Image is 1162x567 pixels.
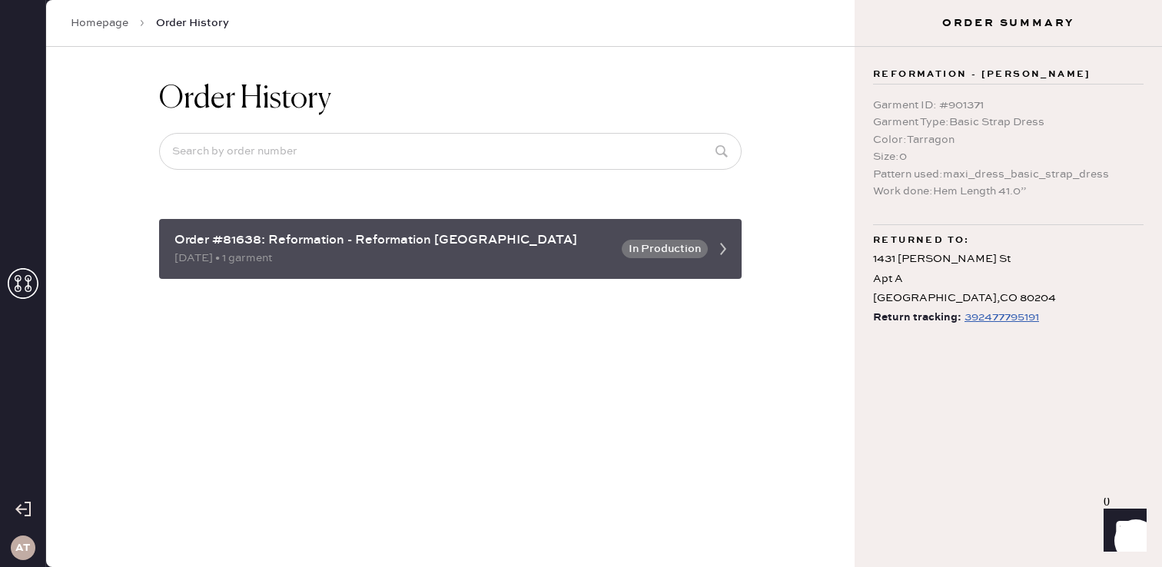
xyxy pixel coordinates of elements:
h1: Order History [159,81,331,118]
input: Search by order number [159,133,742,170]
a: Homepage [71,15,128,31]
span: Returned to: [873,231,970,250]
div: Garment ID : # 901371 [873,97,1144,114]
div: Size : 0 [873,148,1144,165]
div: [DATE] • 1 garment [174,250,613,267]
a: 392477795191 [961,308,1039,327]
div: Order #81638: Reformation - Reformation [GEOGRAPHIC_DATA] [174,231,613,250]
iframe: Front Chat [1089,498,1155,564]
h3: Order Summary [855,15,1162,31]
h3: AT [15,542,30,553]
div: Pattern used : maxi_dress_basic_strap_dress [873,166,1144,183]
div: Color : Tarragon [873,131,1144,148]
span: Order History [156,15,229,31]
div: 1431 [PERSON_NAME] St Apt A [GEOGRAPHIC_DATA] , CO 80204 [873,250,1144,308]
div: Garment Type : Basic Strap Dress [873,114,1144,131]
span: Return tracking: [873,308,961,327]
span: Reformation - [PERSON_NAME] [873,65,1091,84]
div: https://www.fedex.com/apps/fedextrack/?tracknumbers=392477795191&cntry_code=US [964,308,1039,327]
div: Work done : Hem Length 41.0” [873,183,1144,200]
button: In Production [622,240,708,258]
